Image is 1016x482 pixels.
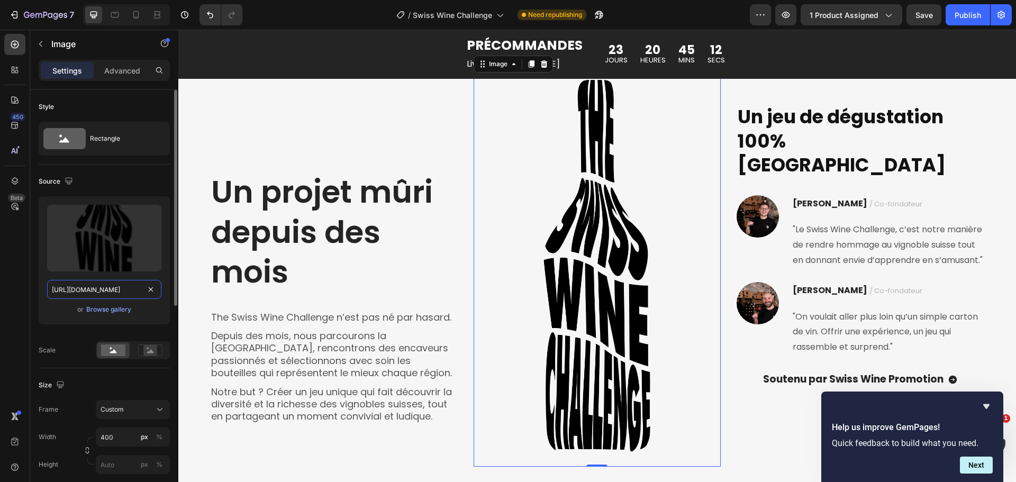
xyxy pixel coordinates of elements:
span: / Co-fondateur [691,256,744,266]
button: % [138,431,151,443]
strong: [PERSON_NAME] [614,168,689,180]
div: Rectangle [90,126,155,151]
label: Height [39,460,58,469]
h2: Help us improve GemPages! [832,421,993,434]
img: gempages_468008788578796423-ff1818c5-d714-4b75-8f6b-1e7cd68ed273.png [656,365,709,407]
label: Frame [39,405,58,414]
p: 7 [69,8,74,21]
span: / Co-fondateur [691,169,744,179]
input: px% [96,455,170,474]
button: Hide survey [980,400,993,413]
span: or [77,303,84,316]
div: Source [39,175,75,189]
button: % [138,458,151,471]
p: "Le Swiss Wine Challenge, c’est notre manière de rendre hommage au vignoble suisse tout en donnan... [614,193,805,238]
button: px [153,458,166,471]
button: Next question [960,457,993,474]
button: Browse gallery [86,304,132,315]
div: Size [39,378,67,393]
span: Swiss Wine Challenge [413,10,492,21]
img: preview-image [47,205,161,271]
p: Image [51,38,141,50]
img: ficheinternepourmodificationallemandeVF_01092025-04.png [313,44,524,438]
label: Width [39,432,56,442]
strong: Un jeu de dégustation [559,74,765,100]
input: https://example.com/image.jpg [47,280,161,299]
p: "On voulait aller plus loin qu’un simple carton de vin. Offrir une expérience, un jeu qui rassemb... [614,280,805,325]
div: Beta [8,194,25,202]
span: Custom [101,405,124,414]
span: Need republishing [528,10,582,20]
input: px% [96,428,170,447]
div: Publish [955,10,981,21]
div: Undo/Redo [199,4,242,25]
div: px [141,432,148,442]
div: Image [309,30,331,39]
iframe: Design area [178,30,1016,482]
p: Settings [52,65,82,76]
button: px [153,431,166,443]
div: px [141,460,148,469]
div: % [156,432,162,442]
img: Fabi_verre_website.png [558,252,601,295]
p: Advanced [104,65,140,76]
span: / [408,10,411,21]
p: Soutenu par Swiss Wine Promotion [585,343,765,357]
strong: 100% [GEOGRAPHIC_DATA] [559,98,767,149]
div: Scale [39,345,56,355]
span: Save [915,11,933,20]
button: Custom [96,400,170,419]
div: Style [39,102,54,112]
button: 1 product assigned [801,4,902,25]
a: Soutenu par Swiss Wine Promotion [585,343,779,357]
span: 1 product assigned [810,10,878,21]
div: Browse gallery [86,305,131,314]
img: Chris_verre_website.png [558,166,601,208]
button: Save [906,4,941,25]
p: Quick feedback to build what you need. [832,438,993,448]
strong: [PERSON_NAME] [614,254,689,267]
button: Publish [946,4,990,25]
div: Help us improve GemPages! [832,400,993,474]
button: 7 [4,4,79,25]
div: 450 [10,113,25,121]
div: % [156,460,162,469]
span: 1 [1002,414,1010,423]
